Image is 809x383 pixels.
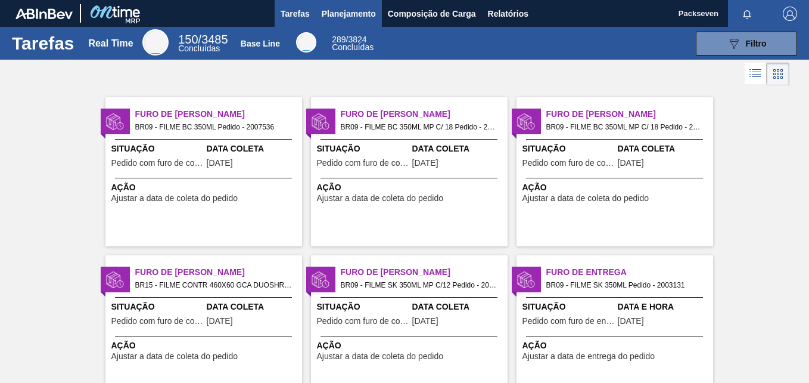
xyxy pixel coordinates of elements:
[728,5,766,22] button: Notificações
[317,143,409,155] span: Situação
[178,35,228,52] div: Real Time
[341,279,498,292] span: BR09 - FILME SK 350ML MP C/12 Pedido - 2029836
[332,35,366,44] span: / 3824
[178,33,228,46] span: / 3485
[296,32,316,52] div: Base Line
[207,143,299,155] span: Data Coleta
[317,301,409,313] span: Situação
[412,301,505,313] span: Data Coleta
[317,194,444,203] span: Ajustar a data de coleta do pedido
[332,42,374,52] span: Concluídas
[341,121,498,134] span: BR09 - FILME BC 350ML MP C/ 18 Pedido - 2003155
[546,279,704,292] span: BR09 - FILME SK 350ML Pedido - 2003131
[322,7,376,21] span: Planejamento
[522,159,615,168] span: Pedido com furo de coleta
[207,159,233,168] span: 14/10/2025
[312,113,329,131] img: status
[618,159,644,168] span: 30/09/2025
[388,7,476,21] span: Composição de Carga
[15,8,73,19] img: TNhmsLtSVTkK8tSr43FrP2fwEKptu5GPRR3wAAAABJRU5ErkJggg==
[317,159,409,168] span: Pedido com furo de coleta
[412,143,505,155] span: Data Coleta
[111,143,204,155] span: Situação
[546,108,713,121] span: Furo de Coleta
[767,63,789,85] div: Visão em Cards
[135,108,302,121] span: Furo de Coleta
[618,143,710,155] span: Data Coleta
[488,7,528,21] span: Relatórios
[111,194,238,203] span: Ajustar a data de coleta do pedido
[317,317,409,326] span: Pedido com furo de coleta
[332,35,346,44] span: 289
[317,352,444,361] span: Ajustar a data de coleta do pedido
[522,339,710,352] span: Ação
[88,38,133,49] div: Real Time
[783,7,797,21] img: Logout
[522,143,615,155] span: Situação
[111,159,204,168] span: Pedido com furo de coleta
[135,121,293,134] span: BR09 - FILME BC 350ML Pedido - 2007536
[135,279,293,292] span: BR15 - FILME CONTR 460X60 GCA DUOSHRINK Pedido - 1985134
[522,317,615,326] span: Pedido com furo de entrega
[341,266,508,279] span: Furo de Coleta
[111,317,204,326] span: Pedido com furo de coleta
[696,32,797,55] button: Filtro
[111,339,299,352] span: Ação
[241,39,280,48] div: Base Line
[522,194,649,203] span: Ajustar a data de coleta do pedido
[312,271,329,289] img: status
[746,39,767,48] span: Filtro
[111,301,204,313] span: Situação
[517,271,535,289] img: status
[111,181,299,194] span: Ação
[317,339,505,352] span: Ação
[106,271,124,289] img: status
[618,317,644,326] span: 14/10/2025,
[517,113,535,131] img: status
[546,121,704,134] span: BR09 - FILME BC 350ML MP C/ 18 Pedido - 2027093
[178,44,220,53] span: Concluídas
[546,266,713,279] span: Furo de Entrega
[412,159,438,168] span: 22/09/2025
[178,33,198,46] span: 150
[522,181,710,194] span: Ação
[281,7,310,21] span: Tarefas
[207,317,233,326] span: 09/10/2025
[522,301,615,313] span: Situação
[522,352,655,361] span: Ajustar a data de entrega do pedido
[745,63,767,85] div: Visão em Lista
[332,36,374,51] div: Base Line
[142,29,169,55] div: Real Time
[207,301,299,313] span: Data Coleta
[618,301,710,313] span: Data e Hora
[412,317,438,326] span: 11/10/2025
[106,113,124,131] img: status
[135,266,302,279] span: Furo de Coleta
[12,36,74,50] h1: Tarefas
[111,352,238,361] span: Ajustar a data de coleta do pedido
[317,181,505,194] span: Ação
[341,108,508,121] span: Furo de Coleta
